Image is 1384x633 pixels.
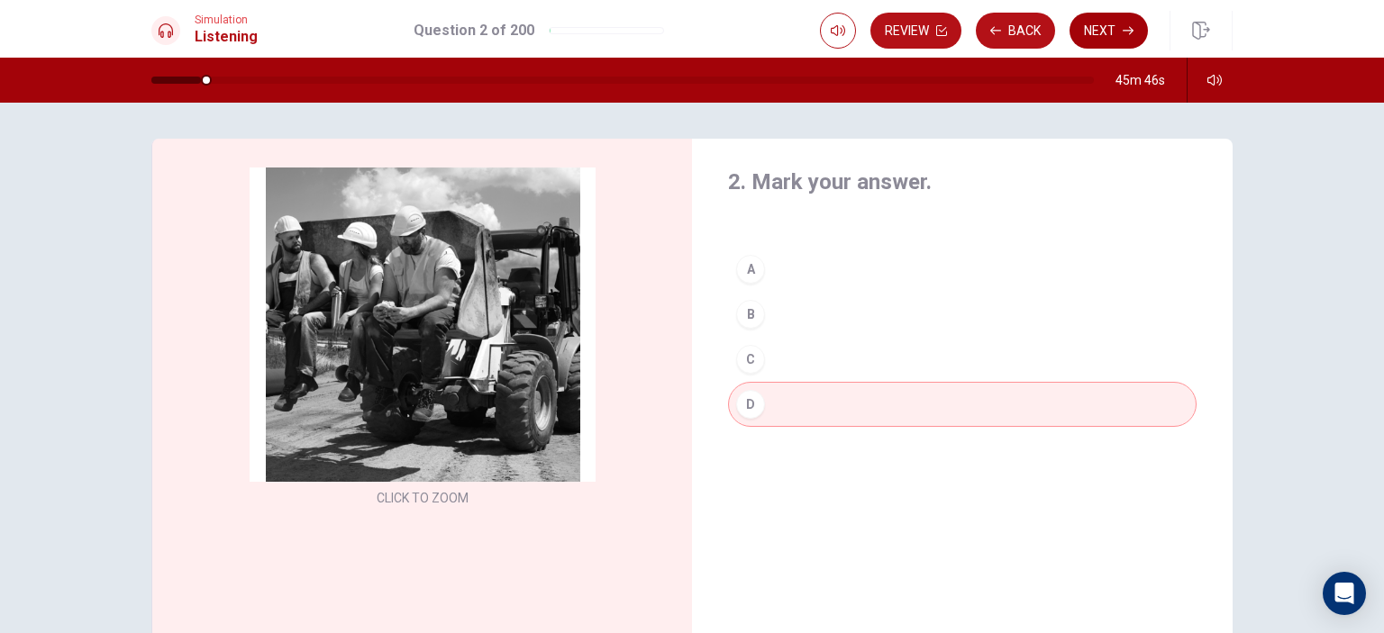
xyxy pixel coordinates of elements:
div: D [736,390,765,419]
div: B [736,300,765,329]
button: D [728,382,1197,427]
div: Open Intercom Messenger [1323,572,1366,615]
button: B [728,292,1197,337]
div: C [736,345,765,374]
button: Back [976,13,1055,49]
h1: Question 2 of 200 [414,20,534,41]
button: C [728,337,1197,382]
span: Simulation [195,14,258,26]
h4: 2. Mark your answer. [728,167,1197,196]
button: Next [1070,13,1148,49]
h1: Listening [195,26,258,48]
button: Review [870,13,961,49]
span: 45m 46s [1115,73,1165,87]
button: A [728,247,1197,292]
div: A [736,255,765,284]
